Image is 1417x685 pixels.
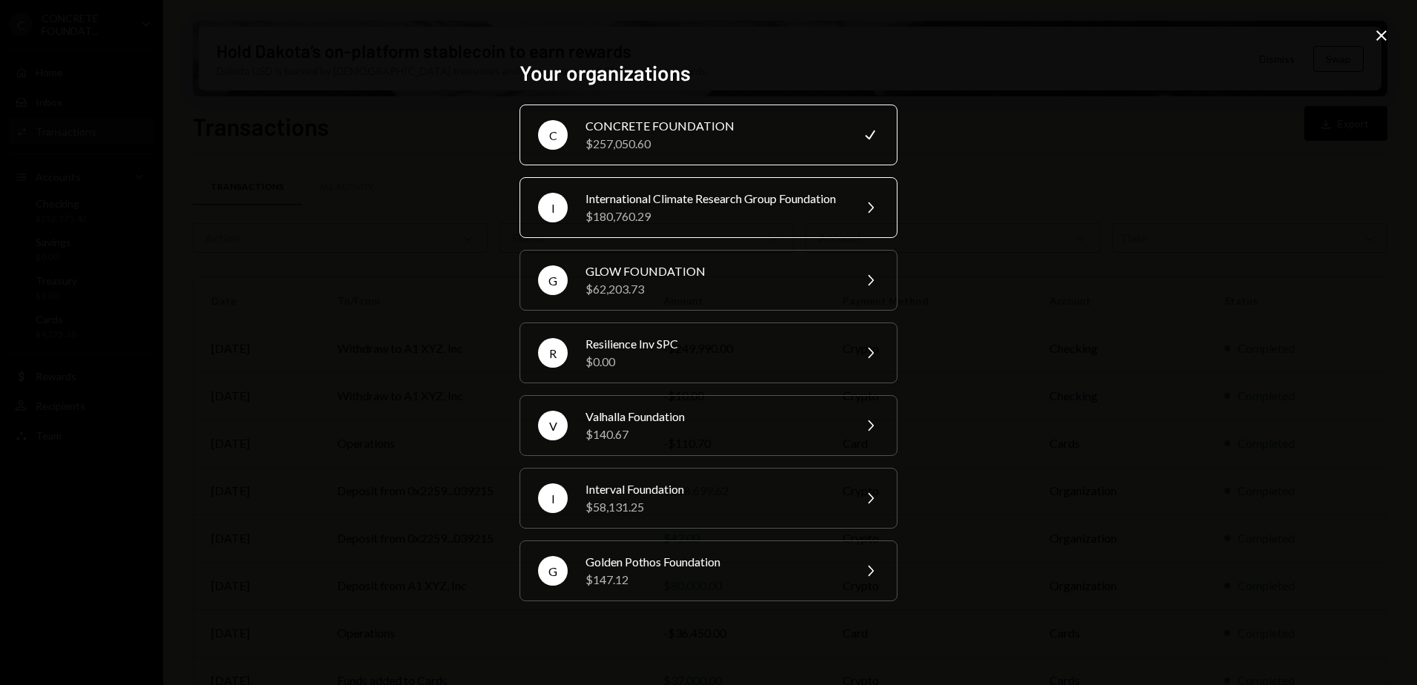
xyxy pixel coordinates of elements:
div: CONCRETE FOUNDATION [585,117,843,135]
div: $147.12 [585,571,843,589]
div: $257,050.60 [585,135,843,153]
button: VValhalla Foundation$140.67 [520,395,897,456]
div: Resilience Inv SPC [585,335,843,353]
button: IInterval Foundation$58,131.25 [520,468,897,529]
button: GGLOW FOUNDATION$62,203.73 [520,250,897,311]
div: R [538,338,568,368]
button: CCONCRETE FOUNDATION$257,050.60 [520,105,897,165]
div: $58,131.25 [585,498,843,516]
div: $140.67 [585,426,843,443]
div: Valhalla Foundation [585,408,843,426]
div: C [538,120,568,150]
div: I [538,193,568,222]
button: GGolden Pothos Foundation$147.12 [520,540,897,601]
div: G [538,556,568,586]
div: GLOW FOUNDATION [585,262,843,280]
button: RResilience Inv SPC$0.00 [520,322,897,383]
button: IInternational Climate Research Group Foundation$180,760.29 [520,177,897,238]
div: G [538,265,568,295]
h2: Your organizations [520,59,897,87]
div: International Climate Research Group Foundation [585,190,843,208]
div: Interval Foundation [585,480,843,498]
div: $180,760.29 [585,208,843,225]
div: Golden Pothos Foundation [585,553,843,571]
div: $0.00 [585,353,843,371]
div: I [538,483,568,513]
div: $62,203.73 [585,280,843,298]
div: V [538,411,568,440]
